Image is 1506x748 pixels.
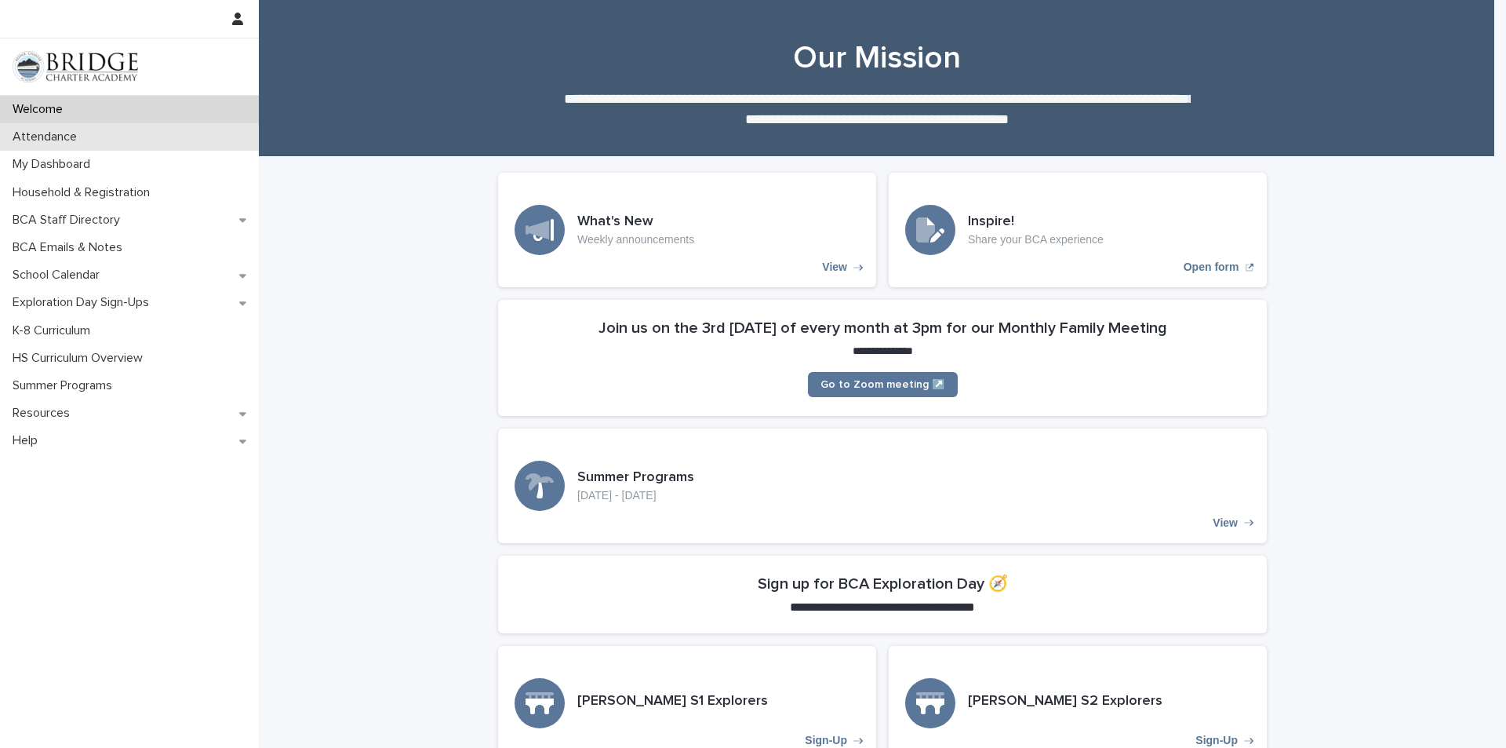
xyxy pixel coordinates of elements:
p: Attendance [6,130,89,144]
p: BCA Emails & Notes [6,240,135,255]
a: Open form [889,173,1267,287]
span: Go to Zoom meeting ↗️ [820,379,945,390]
h2: Sign up for BCA Exploration Day 🧭 [758,575,1008,593]
p: Summer Programs [6,378,125,393]
p: Sign-Up [805,734,847,747]
h3: Inspire! [968,213,1104,231]
a: Go to Zoom meeting ↗️ [808,372,958,397]
p: HS Curriculum Overview [6,351,155,366]
p: Welcome [6,102,75,117]
h2: Join us on the 3rd [DATE] of every month at 3pm for our Monthly Family Meeting [598,319,1167,338]
h3: What's New [577,213,694,231]
p: [DATE] - [DATE] [577,489,694,502]
p: BCA Staff Directory [6,213,133,228]
p: Open form [1184,261,1239,274]
p: View [1213,516,1238,530]
p: Sign-Up [1195,734,1238,747]
h3: Summer Programs [577,469,694,487]
h3: [PERSON_NAME] S1 Explorers [577,693,768,710]
img: V1C1m3IdTEidaUdm9Hs0 [13,51,138,82]
p: Resources [6,406,82,421]
a: View [498,429,1267,543]
p: Weekly announcements [577,233,694,246]
p: Help [6,433,50,448]
h1: Our Mission [493,39,1261,77]
p: View [822,261,847,274]
p: My Dashboard [6,157,103,172]
p: School Calendar [6,268,112,283]
p: K-8 Curriculum [6,323,103,338]
p: Share your BCA experience [968,233,1104,246]
p: Household & Registration [6,185,162,200]
p: Exploration Day Sign-Ups [6,295,162,310]
a: View [498,173,876,287]
h3: [PERSON_NAME] S2 Explorers [968,693,1162,710]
